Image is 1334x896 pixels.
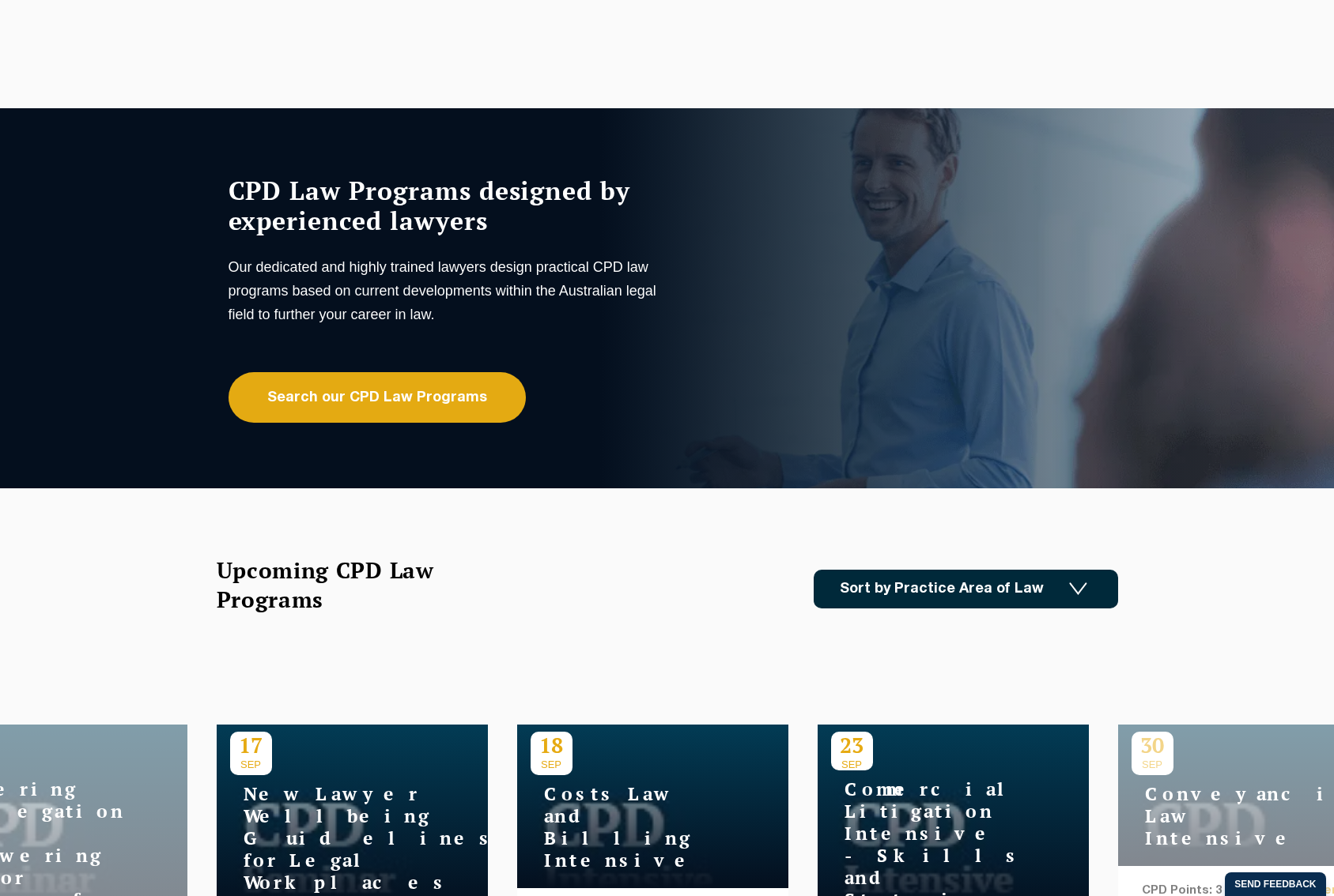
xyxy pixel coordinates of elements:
[1069,582,1087,596] img: Icon
[531,759,573,770] span: SEP
[217,555,474,614] h2: Upcoming CPD Law Programs
[814,570,1118,608] a: Sort by Practice Area of Law
[531,783,728,872] h4: Costs Law and Billing Intensive
[229,255,663,326] p: Our dedicated and highly trained lawyers design practical CPD law programs based on current devel...
[230,732,272,759] p: 17
[229,175,663,235] h1: CPD Law Programs designed by experienced lawyers
[229,372,526,423] a: Search our CPD Law Programs
[531,732,573,759] p: 18
[230,783,428,894] h4: New Lawyer Wellbeing Guidelines for Legal Workplaces
[831,759,873,770] span: SEP
[831,732,873,759] p: 23
[230,759,272,770] span: SEP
